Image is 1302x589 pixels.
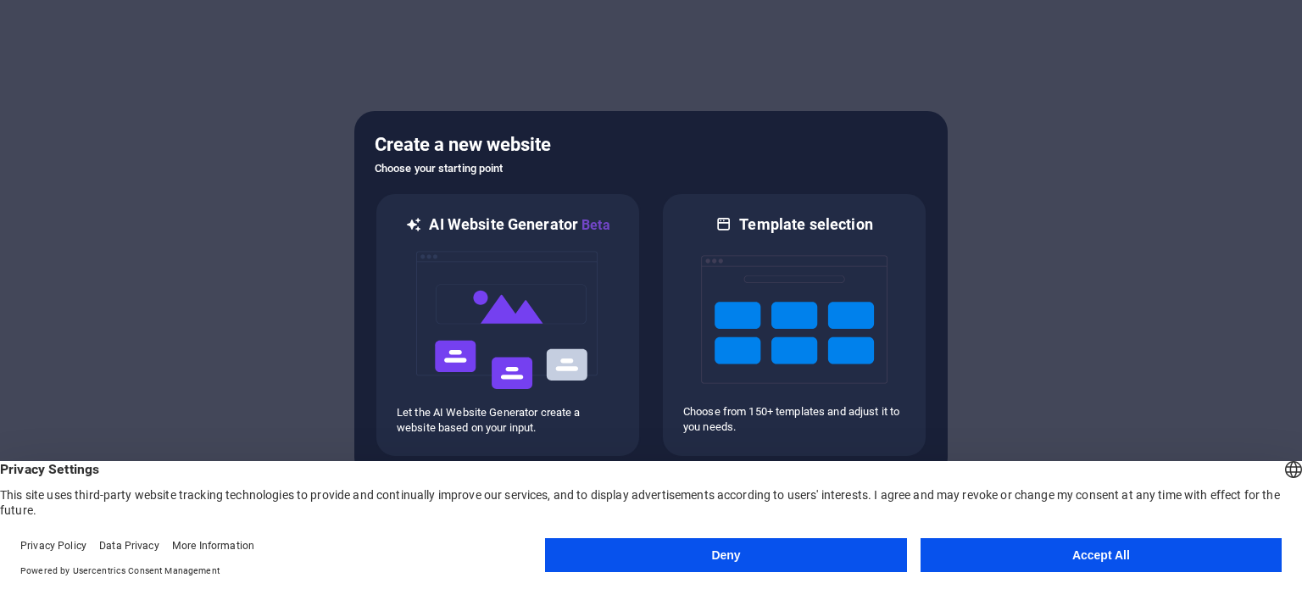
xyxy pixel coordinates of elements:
[375,192,641,458] div: AI Website GeneratorBetaaiLet the AI Website Generator create a website based on your input.
[683,404,905,435] p: Choose from 150+ templates and adjust it to you needs.
[578,217,610,233] span: Beta
[661,192,927,458] div: Template selectionChoose from 150+ templates and adjust it to you needs.
[375,158,927,179] h6: Choose your starting point
[397,405,619,436] p: Let the AI Website Generator create a website based on your input.
[375,131,927,158] h5: Create a new website
[429,214,609,236] h6: AI Website Generator
[415,236,601,405] img: ai
[739,214,872,235] h6: Template selection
